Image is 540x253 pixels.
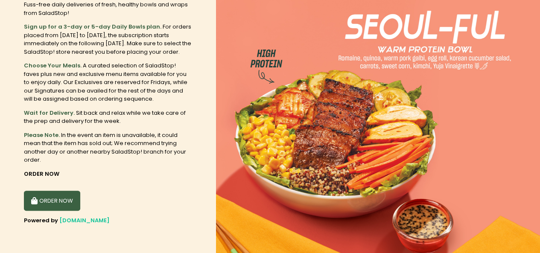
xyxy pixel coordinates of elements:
b: Please Note. [24,131,60,139]
div: Sit back and relax while we take care of the prep and delivery for the week. [24,109,192,125]
div: A curated selection of SaladStop! faves plus new and exclusive menu items available for you to en... [24,61,192,103]
button: ORDER NOW [24,191,80,211]
b: Wait for Delivery. [24,109,75,117]
div: Powered by [24,216,192,225]
div: For orders placed from [DATE] to [DATE], the subscription starts immediately on the following [DA... [24,23,192,56]
div: Fuss-free daily deliveries of fresh, healthy bowls and wraps from SaladStop! [24,0,192,17]
b: Sign up for a 3-day or 5-day Daily Bowls plan. [24,23,161,31]
div: ORDER NOW [24,170,192,178]
div: In the event an item is unavailable, it could mean that the item has sold out; We recommend tryin... [24,131,192,164]
b: Choose Your Meals. [24,61,82,70]
a: [DOMAIN_NAME] [59,216,110,224]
